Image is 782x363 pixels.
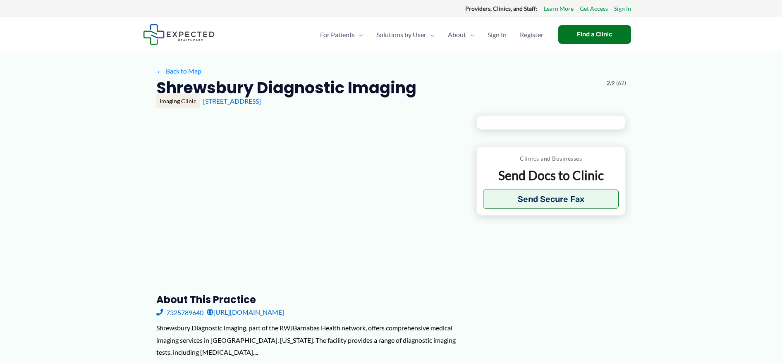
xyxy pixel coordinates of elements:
a: For PatientsMenu Toggle [313,20,370,49]
span: Menu Toggle [466,20,474,49]
a: 7325789640 [156,306,203,318]
span: Sign In [488,20,507,49]
span: Menu Toggle [355,20,363,49]
button: Send Secure Fax [483,190,619,209]
a: Learn More [544,3,574,14]
a: Get Access [580,3,608,14]
a: Find a Clinic [558,25,631,44]
p: Clinics and Businesses [483,153,619,164]
a: [URL][DOMAIN_NAME] [207,306,284,318]
a: Sign In [614,3,631,14]
nav: Primary Site Navigation [313,20,550,49]
a: Sign In [481,20,513,49]
span: About [448,20,466,49]
img: Expected Healthcare Logo - side, dark font, small [143,24,215,45]
span: For Patients [320,20,355,49]
a: Solutions by UserMenu Toggle [370,20,441,49]
span: ← [156,67,164,75]
p: Send Docs to Clinic [483,167,619,183]
div: Imaging Clinic [156,94,200,108]
a: [STREET_ADDRESS] [203,97,261,105]
h2: Shrewsbury Diagnostic Imaging [156,78,416,98]
span: Register [520,20,543,49]
span: Menu Toggle [426,20,435,49]
span: 2.9 [607,78,615,88]
span: Solutions by User [376,20,426,49]
span: (62) [616,78,626,88]
h3: About this practice [156,293,463,306]
strong: Providers, Clinics, and Staff: [465,5,538,12]
a: AboutMenu Toggle [441,20,481,49]
div: Shrewsbury Diagnostic Imaging, part of the RWJBarnabas Health network, offers comprehensive medic... [156,322,463,358]
a: ←Back to Map [156,65,201,77]
a: Register [513,20,550,49]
